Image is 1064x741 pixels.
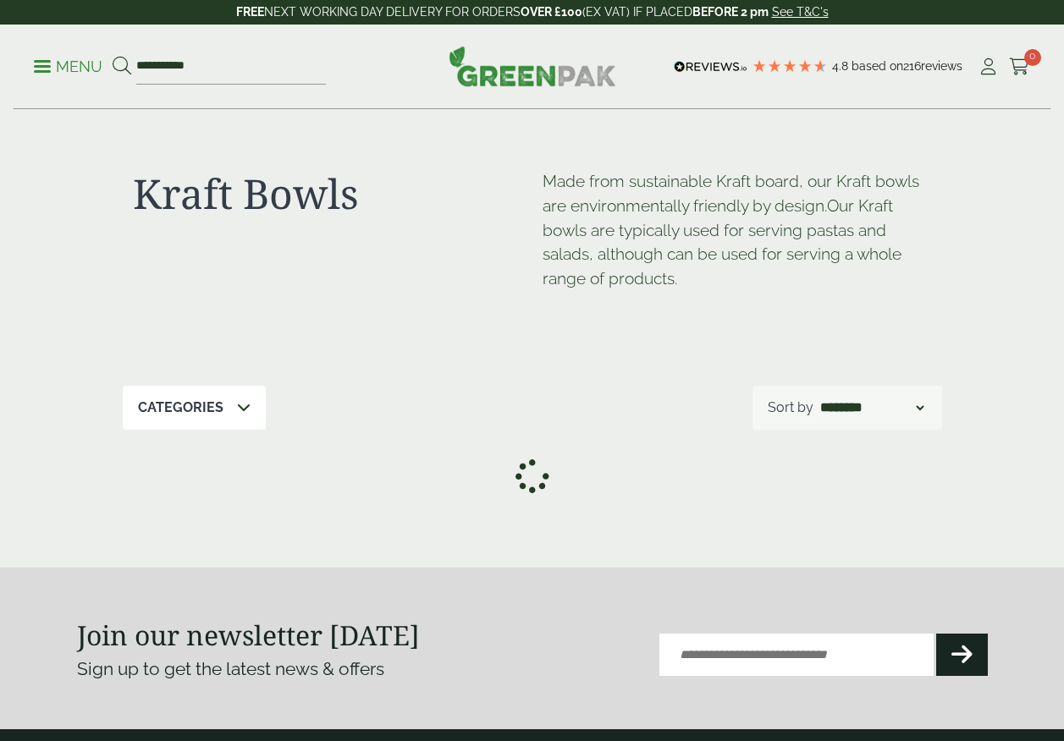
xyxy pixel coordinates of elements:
[34,57,102,77] p: Menu
[817,398,927,418] select: Shop order
[34,57,102,74] a: Menu
[1009,54,1030,80] a: 0
[772,5,829,19] a: See T&C's
[77,656,487,683] p: Sign up to get the latest news & offers
[138,398,223,418] p: Categories
[752,58,828,74] div: 4.79 Stars
[692,5,769,19] strong: BEFORE 2 pm
[449,46,616,86] img: GreenPak Supplies
[543,172,919,215] span: Made from sustainable Kraft board, our Kraft bowls are environmentally friendly by design.
[921,59,962,73] span: reviews
[832,59,852,73] span: 4.8
[852,59,903,73] span: Based on
[978,58,999,75] i: My Account
[236,5,264,19] strong: FREE
[133,169,522,218] h1: Kraft Bowls
[903,59,921,73] span: 216
[768,398,813,418] p: Sort by
[77,617,420,653] strong: Join our newsletter [DATE]
[1009,58,1030,75] i: Cart
[521,5,582,19] strong: OVER £100
[674,61,747,73] img: REVIEWS.io
[1024,49,1041,66] span: 0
